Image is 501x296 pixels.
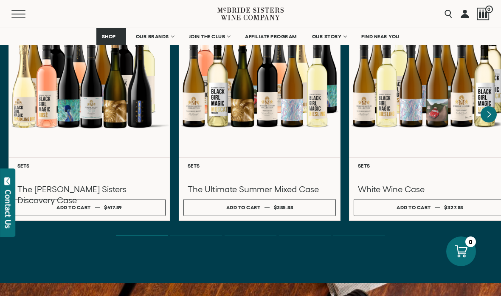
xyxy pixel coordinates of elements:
h3: The [PERSON_NAME] Sisters Discovery Case [17,184,161,206]
div: Contact Us [4,190,12,228]
span: OUR STORY [312,34,342,40]
a: OUR STORY [307,28,352,45]
a: OUR BRANDS [130,28,179,45]
div: 0 [465,236,476,247]
button: Add to cart $417.89 [13,199,166,216]
span: JOIN THE CLUB [189,34,225,40]
div: Add to cart [226,201,261,213]
button: Next [481,106,497,122]
h6: Sets [17,163,161,168]
button: Mobile Menu Trigger [11,10,42,18]
span: FIND NEAR YOU [361,34,400,40]
span: $417.89 [104,205,122,210]
span: $327.88 [444,205,463,210]
div: Add to cart [56,201,91,213]
span: SHOP [102,34,116,40]
h6: Sets [188,163,332,168]
button: Add to cart $385.88 [183,199,336,216]
a: FIND NEAR YOU [356,28,405,45]
a: SHOP [96,28,126,45]
span: 0 [485,6,493,13]
div: Add to cart [397,201,431,213]
a: AFFILIATE PROGRAM [239,28,302,45]
h3: The Ultimate Summer Mixed Case [188,184,332,195]
a: JOIN THE CLUB [183,28,236,45]
span: $385.88 [274,205,293,210]
span: OUR BRANDS [136,34,169,40]
span: AFFILIATE PROGRAM [245,34,297,40]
